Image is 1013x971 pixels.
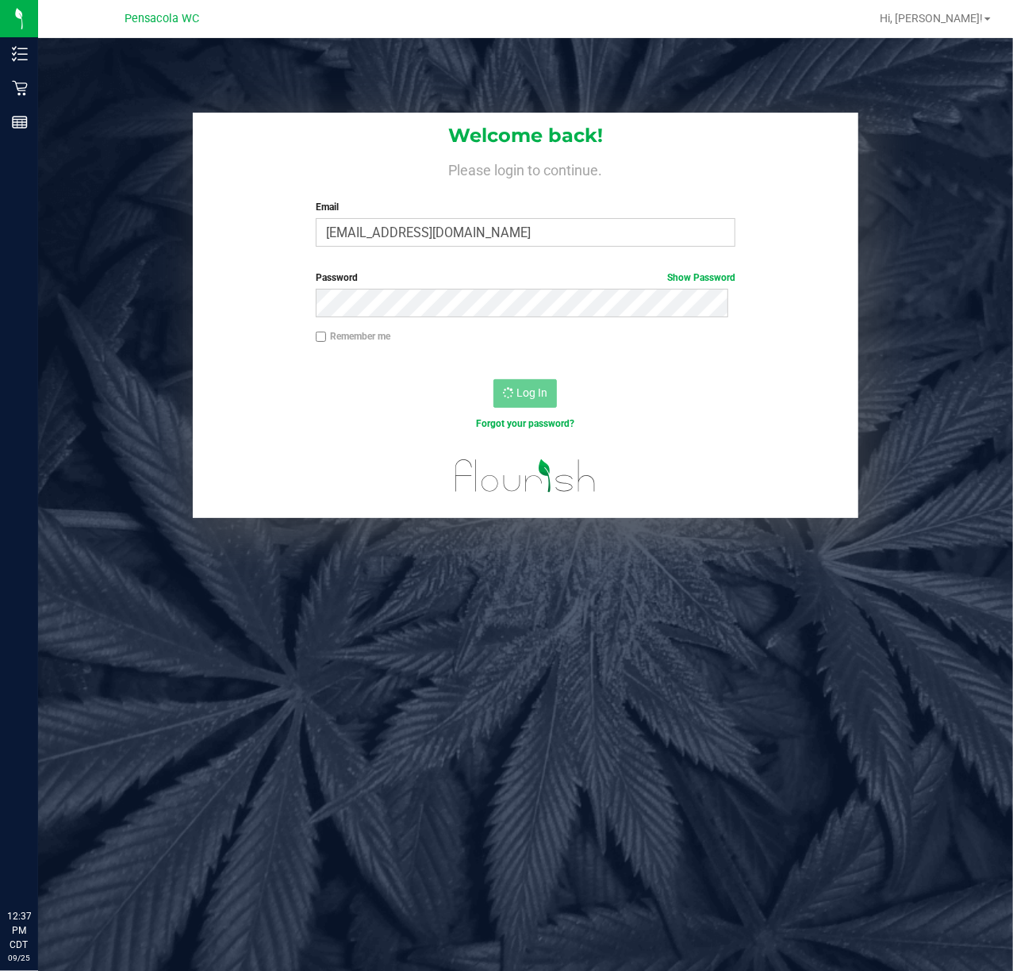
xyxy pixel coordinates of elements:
[880,12,983,25] span: Hi, [PERSON_NAME]!
[7,952,31,964] p: 09/25
[476,418,574,429] a: Forgot your password?
[12,46,28,62] inline-svg: Inventory
[316,272,358,283] span: Password
[443,447,609,505] img: flourish_logo.svg
[667,272,735,283] a: Show Password
[316,332,327,343] input: Remember me
[12,114,28,130] inline-svg: Reports
[12,80,28,96] inline-svg: Retail
[516,386,547,399] span: Log In
[316,200,736,214] label: Email
[125,12,199,25] span: Pensacola WC
[493,379,557,408] button: Log In
[316,329,390,343] label: Remember me
[7,909,31,952] p: 12:37 PM CDT
[193,159,858,178] h4: Please login to continue.
[193,125,858,146] h1: Welcome back!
